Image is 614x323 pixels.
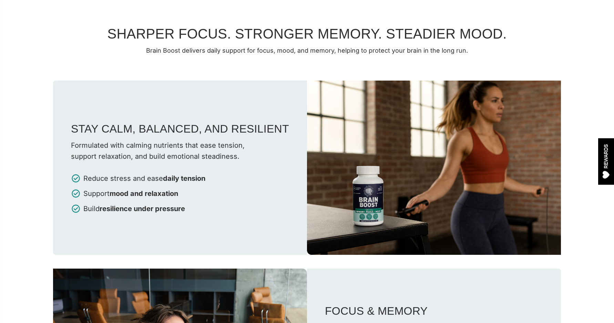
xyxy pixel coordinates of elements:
[100,205,185,213] strong: resilience under pressure
[83,173,205,184] p: Reduce stress and ease
[71,136,260,162] p: Formulated with calming nutrients that ease tension, support relaxation, and build emotional stea...
[53,25,561,42] h1: SHARPER FOCUS. STRONGER MEMORY. STEADIER MOOD.
[71,121,289,136] h3: Stay Calm, Balanced, and Resilient
[325,303,543,319] h3: Focus & Memory
[83,203,185,214] p: Build
[83,188,178,199] p: Support
[163,174,205,183] strong: daily tension
[53,42,561,55] p: Brain Boost delivers daily support for focus, mood, and memory, helping to protect your brain in ...
[110,189,178,198] strong: mood and relaxation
